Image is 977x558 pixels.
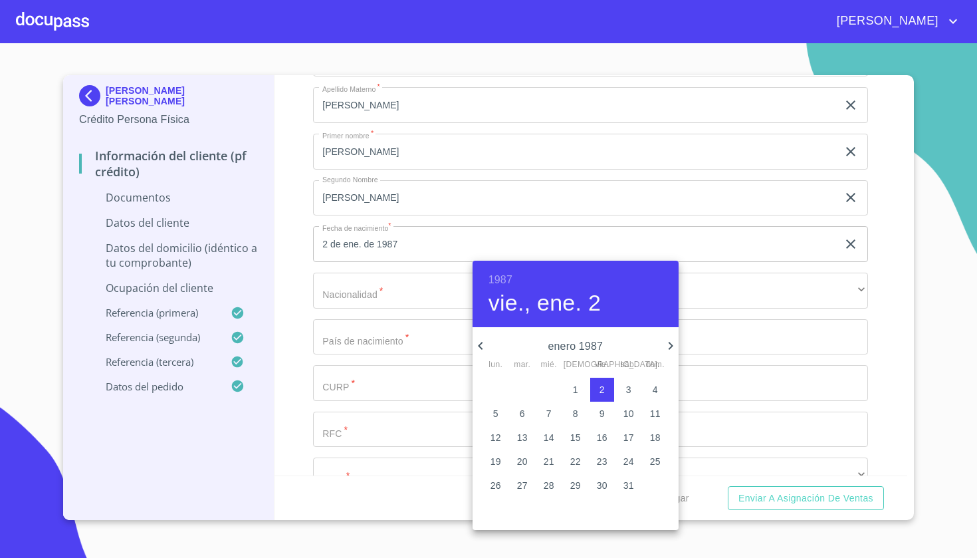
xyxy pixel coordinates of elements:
span: sáb. [617,358,641,372]
button: 29 [564,474,588,497]
button: 12 [484,426,508,450]
p: 19 [490,455,501,468]
p: 11 [650,407,661,420]
span: vie. [590,358,614,372]
button: 1987 [489,271,512,289]
button: 15 [564,426,588,450]
button: 7 [537,402,561,426]
button: 4 [643,378,667,402]
button: 14 [537,426,561,450]
p: 20 [517,455,528,468]
p: 7 [546,407,552,420]
p: 12 [490,431,501,444]
p: 13 [517,431,528,444]
button: 13 [510,426,534,450]
span: mié. [537,358,561,372]
p: 4 [653,383,658,396]
span: mar. [510,358,534,372]
button: 17 [617,426,641,450]
button: 24 [617,450,641,474]
button: 8 [564,402,588,426]
p: 5 [493,407,498,420]
p: 10 [623,407,634,420]
p: 24 [623,455,634,468]
p: 14 [544,431,554,444]
p: enero 1987 [489,339,663,354]
button: 18 [643,426,667,450]
p: 26 [490,479,501,492]
button: 1 [564,378,588,402]
p: 31 [623,479,634,492]
button: 27 [510,474,534,497]
p: 17 [623,431,634,444]
p: 21 [544,455,554,468]
span: [DEMOGRAPHIC_DATA]. [564,358,588,372]
p: 23 [597,455,607,468]
span: dom. [643,358,667,372]
button: 20 [510,450,534,474]
p: 16 [597,431,607,444]
button: 31 [617,474,641,497]
button: 21 [537,450,561,474]
button: 9 [590,402,614,426]
button: 22 [564,450,588,474]
p: 8 [573,407,578,420]
p: 29 [570,479,581,492]
p: 9 [599,407,605,420]
button: 11 [643,402,667,426]
p: 22 [570,455,581,468]
button: 6 [510,402,534,426]
button: 26 [484,474,508,497]
button: 30 [590,474,614,497]
p: 2 [599,383,605,396]
p: 28 [544,479,554,492]
p: 25 [650,455,661,468]
button: 28 [537,474,561,497]
button: vie., ene. 2 [489,289,601,317]
p: 1 [573,383,578,396]
button: 25 [643,450,667,474]
button: 5 [484,402,508,426]
p: 15 [570,431,581,444]
span: lun. [484,358,508,372]
button: 10 [617,402,641,426]
button: 23 [590,450,614,474]
button: 2 [590,378,614,402]
p: 30 [597,479,607,492]
p: 3 [626,383,631,396]
p: 6 [520,407,525,420]
button: 16 [590,426,614,450]
button: 3 [617,378,641,402]
p: 18 [650,431,661,444]
p: 27 [517,479,528,492]
button: 19 [484,450,508,474]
